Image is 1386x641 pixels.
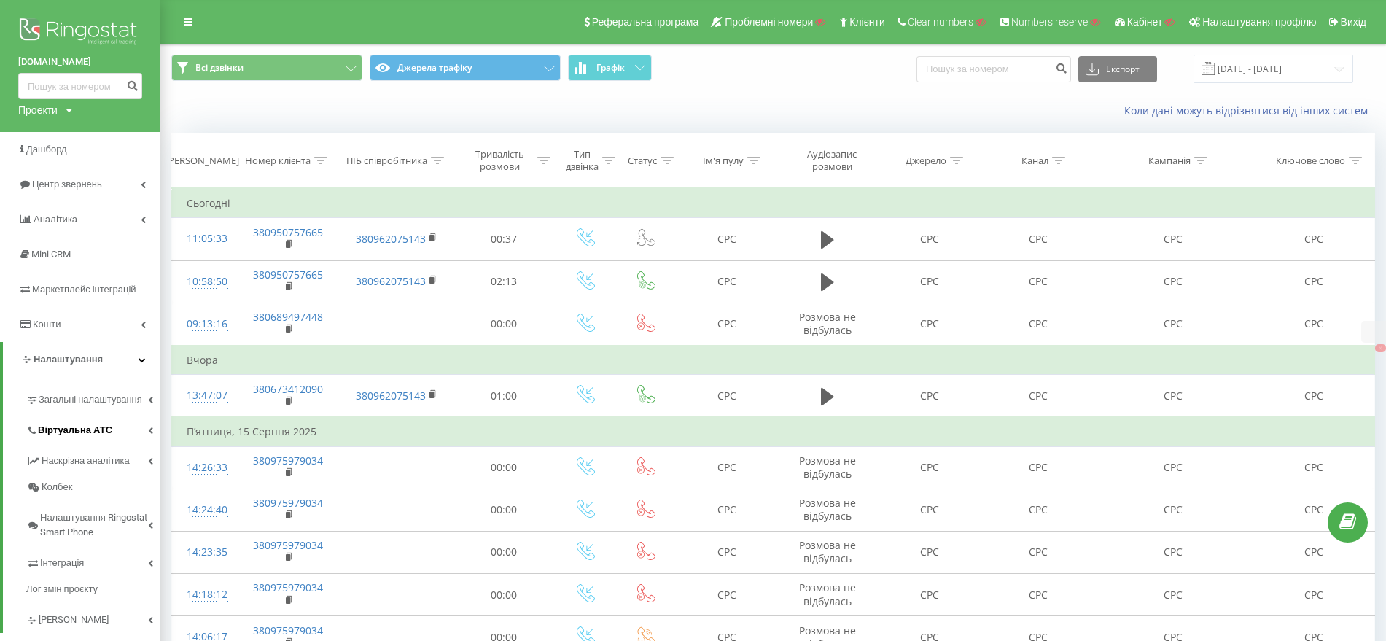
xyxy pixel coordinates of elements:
a: 380962075143 [356,232,426,246]
td: CPC [1253,574,1374,616]
button: Графік [568,55,652,81]
td: CPC [984,218,1093,260]
td: CPC [984,260,1093,303]
td: 01:00 [453,375,554,418]
span: Налаштування профілю [1202,16,1316,28]
td: 00:00 [453,531,554,573]
a: Віртуальна АТС [26,413,160,443]
span: Графік [596,63,625,73]
div: 11:05:33 [187,225,222,253]
td: CPC [674,531,779,573]
button: X [1375,344,1386,352]
span: Клієнти [849,16,885,28]
td: 00:37 [453,218,554,260]
td: Вчора [172,346,1375,375]
span: Колбек [42,480,72,494]
td: CPC [876,574,984,616]
div: [PERSON_NAME] [166,155,239,167]
div: Аудіозапис розмови [793,148,872,173]
td: CPC [674,303,779,346]
a: Загальні налаштування [26,382,160,413]
td: 00:00 [453,303,554,346]
span: Numbers reserve [1011,16,1088,28]
a: Колбек [26,474,160,500]
a: Лог змін проєкту [26,576,160,602]
td: CPC [1253,531,1374,573]
a: Наскрізна аналітика [26,443,160,474]
td: CPC [1093,531,1254,573]
span: Проблемні номери [725,16,813,28]
td: CPC [876,218,984,260]
td: CPC [1093,489,1254,531]
a: 380975979034 [253,623,323,637]
span: Центр звернень [32,179,102,190]
td: CPC [1253,303,1374,346]
div: Ім'я пулу [703,155,744,167]
td: CPC [674,218,779,260]
a: 380975979034 [253,454,323,467]
td: CPC [984,303,1093,346]
div: 14:18:12 [187,580,222,609]
div: 14:24:40 [187,496,222,524]
a: 380975979034 [253,538,323,552]
div: Ключове слово [1276,155,1345,167]
td: CPC [876,489,984,531]
td: CPC [984,446,1093,489]
td: Сьогодні [172,189,1375,218]
td: 02:13 [453,260,554,303]
div: ПІБ співробітника [346,155,427,167]
a: 380673412090 [253,382,323,396]
span: Лог змін проєкту [26,582,98,597]
a: 380975979034 [253,496,323,510]
div: 13:47:07 [187,381,222,410]
div: 14:26:33 [187,454,222,482]
div: 14:23:35 [187,538,222,567]
a: 380689497448 [253,310,323,324]
a: 380962075143 [356,389,426,403]
div: Кампанія [1148,155,1191,167]
a: Коли дані можуть відрізнятися вiд інших систем [1124,104,1375,117]
span: Кошти [33,319,61,330]
a: [DOMAIN_NAME] [18,55,142,69]
img: Ringostat logo [18,15,142,51]
td: CPC [1093,303,1254,346]
span: Аналiтика [34,214,77,225]
span: Дашборд [26,144,67,155]
div: Канал [1021,155,1048,167]
td: CPC [1093,375,1254,418]
td: CPC [674,574,779,616]
a: 380950757665 [253,225,323,239]
div: Номер клієнта [245,155,311,167]
td: CPC [674,375,779,418]
td: CPC [984,489,1093,531]
td: CPC [876,531,984,573]
div: Тривалість розмови [467,148,534,173]
a: [PERSON_NAME] [26,602,160,633]
input: Пошук за номером [916,56,1071,82]
div: 09:13:16 [187,310,222,338]
span: Налаштування [34,354,103,365]
td: CPC [1253,489,1374,531]
button: Джерела трафіку [370,55,561,81]
span: [PERSON_NAME] [39,613,109,627]
div: Тип дзвінка [566,148,599,173]
span: Розмова не відбулась [799,496,856,523]
td: CPC [876,446,984,489]
span: Кабінет [1127,16,1163,28]
a: 380962075143 [356,274,426,288]
div: Проекти [18,103,58,117]
span: Mini CRM [31,249,71,260]
span: Віртуальна АТС [38,423,112,438]
td: 00:00 [453,446,554,489]
a: 380950757665 [253,268,323,281]
span: Розмова не відбулась [799,310,856,337]
span: Розмова не відбулась [799,580,856,607]
span: Налаштування Ringostat Smart Phone [40,510,148,540]
a: 380975979034 [253,580,323,594]
td: CPC [1253,218,1374,260]
td: CPC [876,260,984,303]
td: CPC [1253,375,1374,418]
td: CPC [876,375,984,418]
button: Експорт [1078,56,1157,82]
td: CPC [1093,446,1254,489]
